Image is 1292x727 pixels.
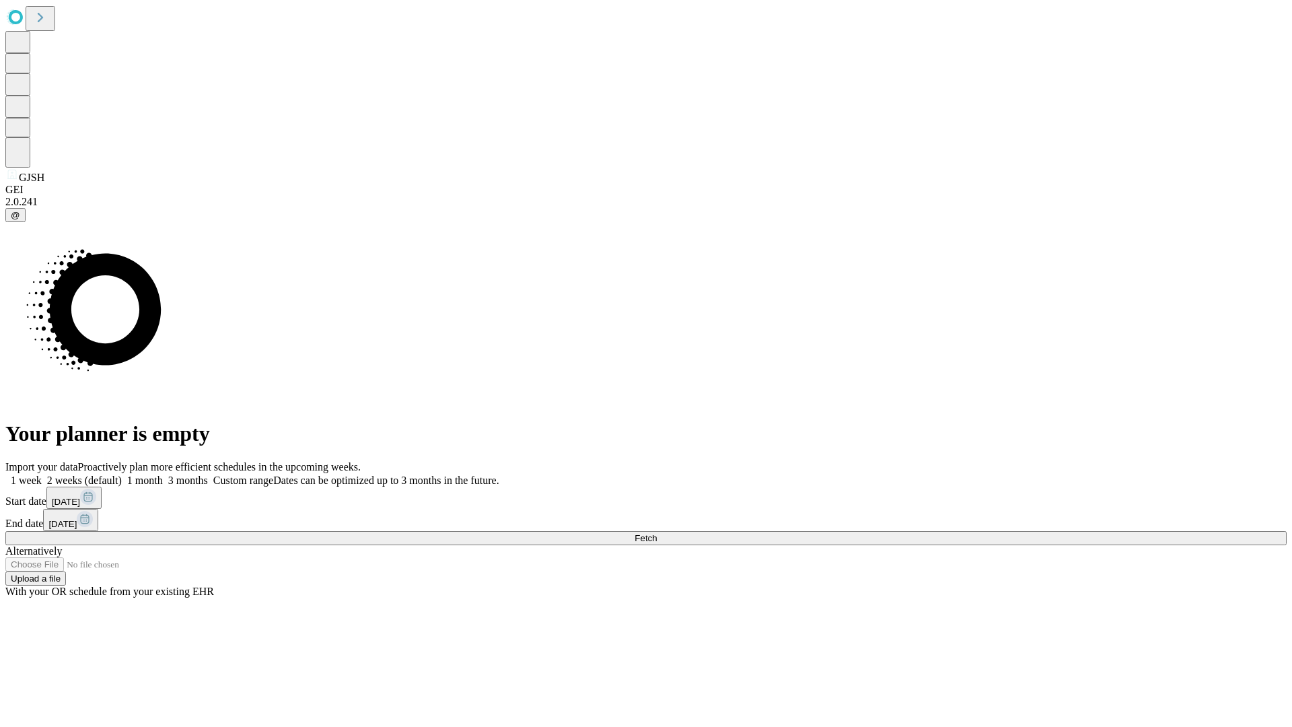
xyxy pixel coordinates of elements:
span: Proactively plan more efficient schedules in the upcoming weeks. [78,461,361,473]
div: End date [5,509,1287,531]
button: Fetch [5,531,1287,545]
div: GEI [5,184,1287,196]
span: 1 week [11,475,42,486]
button: Upload a file [5,572,66,586]
span: With your OR schedule from your existing EHR [5,586,214,597]
span: Import your data [5,461,78,473]
button: @ [5,208,26,222]
span: [DATE] [52,497,80,507]
div: 2.0.241 [5,196,1287,208]
h1: Your planner is empty [5,421,1287,446]
button: [DATE] [46,487,102,509]
span: 3 months [168,475,208,486]
button: [DATE] [43,509,98,531]
span: Fetch [635,533,657,543]
span: GJSH [19,172,44,183]
span: [DATE] [48,519,77,529]
span: @ [11,210,20,220]
span: 1 month [127,475,163,486]
span: Custom range [213,475,273,486]
span: Dates can be optimized up to 3 months in the future. [273,475,499,486]
span: 2 weeks (default) [47,475,122,486]
span: Alternatively [5,545,62,557]
div: Start date [5,487,1287,509]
